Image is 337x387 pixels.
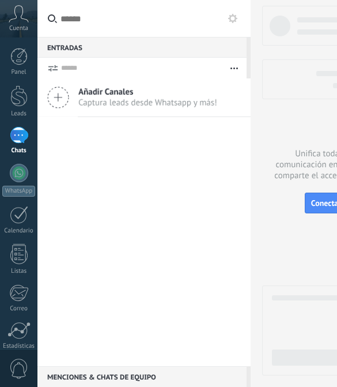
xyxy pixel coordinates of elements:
[2,186,35,197] div: WhatsApp
[2,305,36,313] div: Correo
[222,58,247,78] button: Más
[2,268,36,275] div: Listas
[37,366,247,387] div: Menciones & Chats de equipo
[37,37,247,58] div: Entradas
[78,87,217,97] span: Añadir Canales
[9,25,28,32] span: Cuenta
[2,69,36,76] div: Panel
[2,110,36,118] div: Leads
[2,343,36,350] div: Estadísticas
[2,147,36,155] div: Chats
[2,227,36,235] div: Calendario
[78,97,217,108] span: Captura leads desde Whatsapp y más!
